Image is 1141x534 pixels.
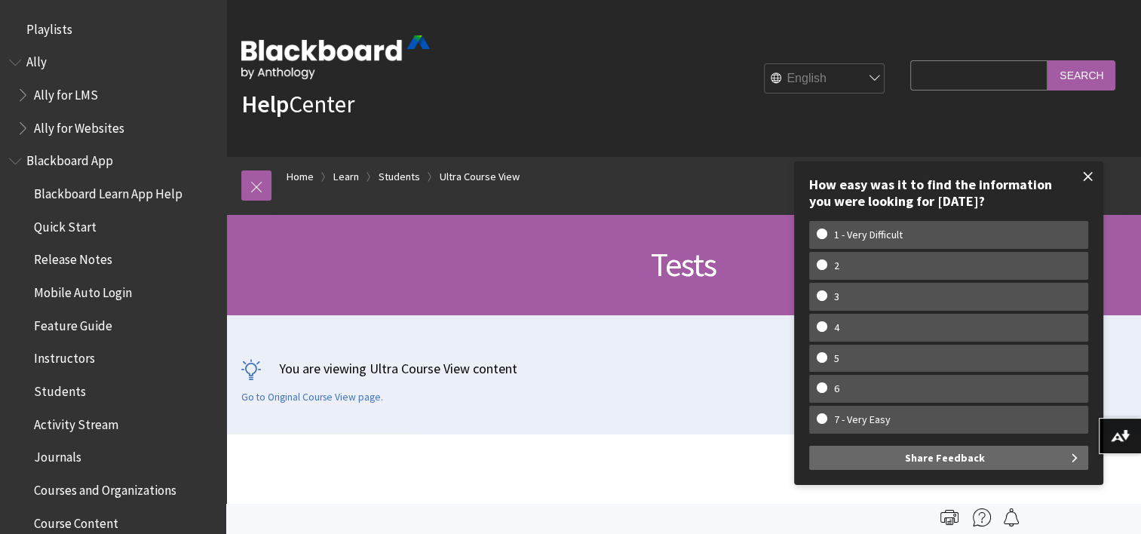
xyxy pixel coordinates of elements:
span: Courses and Organizations [34,477,176,498]
a: Learn [333,167,359,186]
span: Activity Stream [34,412,118,432]
a: Students [379,167,420,186]
strong: Help [241,89,289,119]
w-span: 2 [817,259,857,272]
nav: Book outline for Playlists [9,17,217,42]
span: Students [34,379,86,399]
span: Tips for taking a test [241,500,903,532]
span: Mobile Auto Login [34,280,132,300]
w-span: 6 [817,382,857,395]
nav: Book outline for Anthology Ally Help [9,50,217,141]
img: More help [973,508,991,526]
a: Go to Original Course View page. [241,391,383,404]
span: Feature Guide [34,313,112,333]
span: Ally for LMS [34,82,98,103]
span: Share Feedback [905,446,985,470]
a: Ultra Course View [440,167,520,186]
span: Ally for Websites [34,115,124,136]
span: Release Notes [34,247,112,268]
w-span: 7 - Very Easy [817,413,908,426]
span: Quick Start [34,214,97,235]
span: Course Content [34,511,118,531]
img: Blackboard by Anthology [241,35,430,79]
span: Journals [34,445,81,465]
span: Blackboard App [26,149,113,169]
img: Follow this page [1002,508,1020,526]
img: Print [940,508,959,526]
select: Site Language Selector [765,64,885,94]
span: Ally [26,50,47,70]
span: Blackboard Learn App Help [34,181,182,201]
a: HelpCenter [241,89,354,119]
w-span: 3 [817,290,857,303]
button: Share Feedback [809,446,1088,470]
w-span: 1 - Very Difficult [817,229,920,241]
div: How easy was it to find the information you were looking for [DATE]? [809,176,1088,209]
span: Playlists [26,17,72,37]
w-span: 4 [817,321,857,334]
span: Tests [650,244,716,285]
span: Instructors [34,346,95,367]
p: You are viewing Ultra Course View content [241,359,1126,378]
w-span: 5 [817,352,857,365]
a: Home [287,167,314,186]
input: Search [1047,60,1115,90]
